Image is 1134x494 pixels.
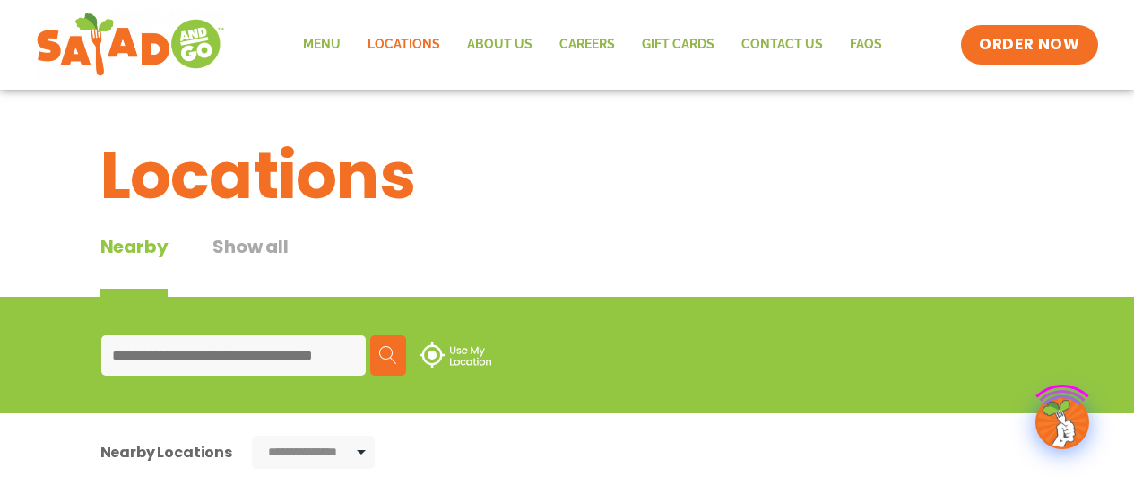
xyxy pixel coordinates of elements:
img: use-location.svg [420,342,491,368]
a: Contact Us [728,24,836,65]
nav: Menu [290,24,896,65]
span: ORDER NOW [979,34,1079,56]
a: FAQs [836,24,896,65]
a: ORDER NOW [961,25,1097,65]
button: Show all [212,233,288,297]
a: Menu [290,24,354,65]
a: About Us [454,24,546,65]
img: new-SAG-logo-768×292 [36,9,225,81]
div: Tabbed content [100,233,333,297]
div: Nearby [100,233,169,297]
a: Locations [354,24,454,65]
img: search.svg [379,346,397,364]
h1: Locations [100,127,1034,224]
div: Nearby Locations [100,441,232,464]
a: Careers [546,24,628,65]
a: GIFT CARDS [628,24,728,65]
